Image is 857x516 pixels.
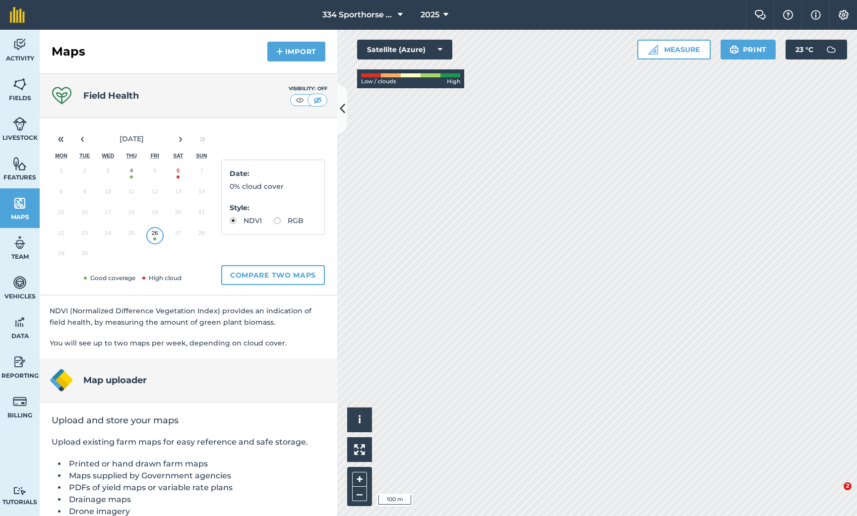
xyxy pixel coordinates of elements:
[361,77,396,86] span: Low / clouds
[294,95,306,105] img: svg+xml;base64,PHN2ZyB4bWxucz0iaHR0cDovL3d3dy53My5vcmcvMjAwMC9zdmciIHdpZHRoPSI1MCIgaGVpZ2h0PSI0MC...
[120,183,143,204] button: September 11, 2025
[96,183,120,204] button: September 10, 2025
[274,217,304,224] label: RGB
[190,204,213,225] button: September 21, 2025
[347,407,372,432] button: i
[173,153,183,159] abbr: Saturday
[13,354,27,369] img: svg+xml;base64,PD94bWwgdmVyc2lvbj0iMS4wIiBlbmNvZGluZz0idXRmLTgiPz4KPCEtLSBHZW5lcmF0b3I6IEFkb2JlIE...
[52,436,325,448] p: Upload existing farm maps for easy reference and safe storage.
[13,275,27,290] img: svg+xml;base64,PD94bWwgdmVyc2lvbj0iMS4wIiBlbmNvZGluZz0idXRmLTgiPz4KPCEtLSBHZW5lcmF0b3I6IEFkb2JlIE...
[151,153,159,159] abbr: Friday
[289,85,327,93] div: Visibility: Off
[352,487,367,501] button: –
[190,225,213,246] button: September 28, 2025
[13,394,27,409] img: svg+xml;base64,PD94bWwgdmVyc2lvbj0iMS4wIiBlbmNvZGluZz0idXRmLTgiPz4KPCEtLSBHZW5lcmF0b3I6IEFkb2JlIE...
[196,153,207,159] abbr: Sunday
[82,274,135,282] span: Good coverage
[190,163,213,183] button: September 7, 2025
[73,225,96,246] button: September 23, 2025
[167,163,190,183] button: September 6, 2025
[276,46,283,57] img: svg+xml;base64,PHN2ZyB4bWxucz0iaHR0cDovL3d3dy53My5vcmcvMjAwMC9zdmciIHdpZHRoPSIxNCIgaGVpZ2h0PSIyNC...
[786,40,847,59] button: 23 °C
[66,494,325,506] li: Drainage maps
[52,44,85,59] h2: Maps
[93,128,170,150] button: [DATE]
[754,10,766,20] img: Two speech bubbles overlapping with the left bubble in the forefront
[421,9,439,21] span: 2025
[721,40,776,59] button: Print
[10,7,25,23] img: fieldmargin Logo
[447,77,460,86] span: High
[311,95,324,105] img: svg+xml;base64,PHN2ZyB4bWxucz0iaHR0cDovL3d3dy53My5vcmcvMjAwMC9zdmciIHdpZHRoPSI1MCIgaGVpZ2h0PSI0MC...
[96,204,120,225] button: September 17, 2025
[143,183,167,204] button: September 12, 2025
[358,413,361,426] span: i
[13,486,27,496] img: svg+xml;base64,PD94bWwgdmVyc2lvbj0iMS4wIiBlbmNvZGluZz0idXRmLTgiPz4KPCEtLSBHZW5lcmF0b3I6IEFkb2JlIE...
[73,204,96,225] button: September 16, 2025
[96,163,120,183] button: September 3, 2025
[354,444,365,455] img: Four arrows, one pointing top left, one top right, one bottom right and the last bottom left
[167,183,190,204] button: September 13, 2025
[782,10,794,20] img: A question mark icon
[50,368,73,392] img: Map uploader logo
[50,163,73,183] button: September 1, 2025
[811,9,821,21] img: svg+xml;base64,PHN2ZyB4bWxucz0iaHR0cDovL3d3dy53My5vcmcvMjAwMC9zdmciIHdpZHRoPSIxNyIgaGVpZ2h0PSIxNy...
[13,235,27,250] img: svg+xml;base64,PD94bWwgdmVyc2lvbj0iMS4wIiBlbmNvZGluZz0idXRmLTgiPz4KPCEtLSBHZW5lcmF0b3I6IEFkb2JlIE...
[221,265,325,285] button: Compare two maps
[13,77,27,92] img: svg+xml;base64,PHN2ZyB4bWxucz0iaHR0cDovL3d3dy53My5vcmcvMjAwMC9zdmciIHdpZHRoPSI1NiIgaGVpZ2h0PSI2MC...
[120,225,143,246] button: September 25, 2025
[13,156,27,171] img: svg+xml;base64,PHN2ZyB4bWxucz0iaHR0cDovL3d3dy53My5vcmcvMjAwMC9zdmciIHdpZHRoPSI1NiIgaGVpZ2h0PSI2MC...
[823,482,847,506] iframe: Intercom live chat
[730,44,739,56] img: svg+xml;base64,PHN2ZyB4bWxucz0iaHR0cDovL3d3dy53My5vcmcvMjAwMC9zdmciIHdpZHRoPSIxOSIgaGVpZ2h0PSIyNC...
[352,472,367,487] button: +
[13,196,27,211] img: svg+xml;base64,PHN2ZyB4bWxucz0iaHR0cDovL3d3dy53My5vcmcvMjAwMC9zdmciIHdpZHRoPSI1NiIgaGVpZ2h0PSI2MC...
[50,338,327,348] p: You will see up to two maps per week, depending on cloud cover.
[73,183,96,204] button: September 9, 2025
[170,128,191,150] button: ›
[73,245,96,266] button: September 30, 2025
[143,163,167,183] button: September 5, 2025
[66,458,325,470] li: Printed or hand drawn farm maps
[322,9,394,21] span: 334 Sporthorse Stud
[120,134,144,143] span: [DATE]
[190,183,213,204] button: September 14, 2025
[50,245,73,266] button: September 29, 2025
[637,40,711,59] button: Measure
[55,153,67,159] abbr: Monday
[52,414,325,426] h2: Upload and store your maps
[96,225,120,246] button: September 24, 2025
[66,470,325,482] li: Maps supplied by Government agencies
[167,225,190,246] button: September 27, 2025
[821,40,841,59] img: svg+xml;base64,PD94bWwgdmVyc2lvbj0iMS4wIiBlbmNvZGluZz0idXRmLTgiPz4KPCEtLSBHZW5lcmF0b3I6IEFkb2JlIE...
[13,116,27,131] img: svg+xml;base64,PD94bWwgdmVyc2lvbj0iMS4wIiBlbmNvZGluZz0idXRmLTgiPz4KPCEtLSBHZW5lcmF0b3I6IEFkb2JlIE...
[143,225,167,246] button: September 26, 2025
[50,305,327,328] p: NDVI (Normalized Difference Vegetation Index) provides an indication of field health, by measurin...
[83,373,147,387] h4: Map uploader
[230,181,316,192] p: 0% cloud cover
[844,482,852,490] span: 2
[838,10,850,20] img: A cog icon
[126,153,137,159] abbr: Thursday
[50,128,71,150] button: «
[230,169,249,178] strong: Date :
[71,128,93,150] button: ‹
[267,42,325,61] button: Import
[50,204,73,225] button: September 15, 2025
[73,163,96,183] button: September 2, 2025
[120,204,143,225] button: September 18, 2025
[50,225,73,246] button: September 22, 2025
[13,315,27,330] img: svg+xml;base64,PD94bWwgdmVyc2lvbj0iMS4wIiBlbmNvZGluZz0idXRmLTgiPz4KPCEtLSBHZW5lcmF0b3I6IEFkb2JlIE...
[102,153,115,159] abbr: Wednesday
[79,153,90,159] abbr: Tuesday
[191,128,213,150] button: »
[143,204,167,225] button: September 19, 2025
[83,89,139,103] h4: Field Health
[230,217,262,224] label: NDVI
[120,163,143,183] button: September 4, 2025
[167,204,190,225] button: September 20, 2025
[140,274,182,282] span: High cloud
[50,183,73,204] button: September 8, 2025
[13,37,27,52] img: svg+xml;base64,PD94bWwgdmVyc2lvbj0iMS4wIiBlbmNvZGluZz0idXRmLTgiPz4KPCEtLSBHZW5lcmF0b3I6IEFkb2JlIE...
[66,482,325,494] li: PDFs of yield maps or variable rate plans
[357,40,452,59] button: Satellite (Azure)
